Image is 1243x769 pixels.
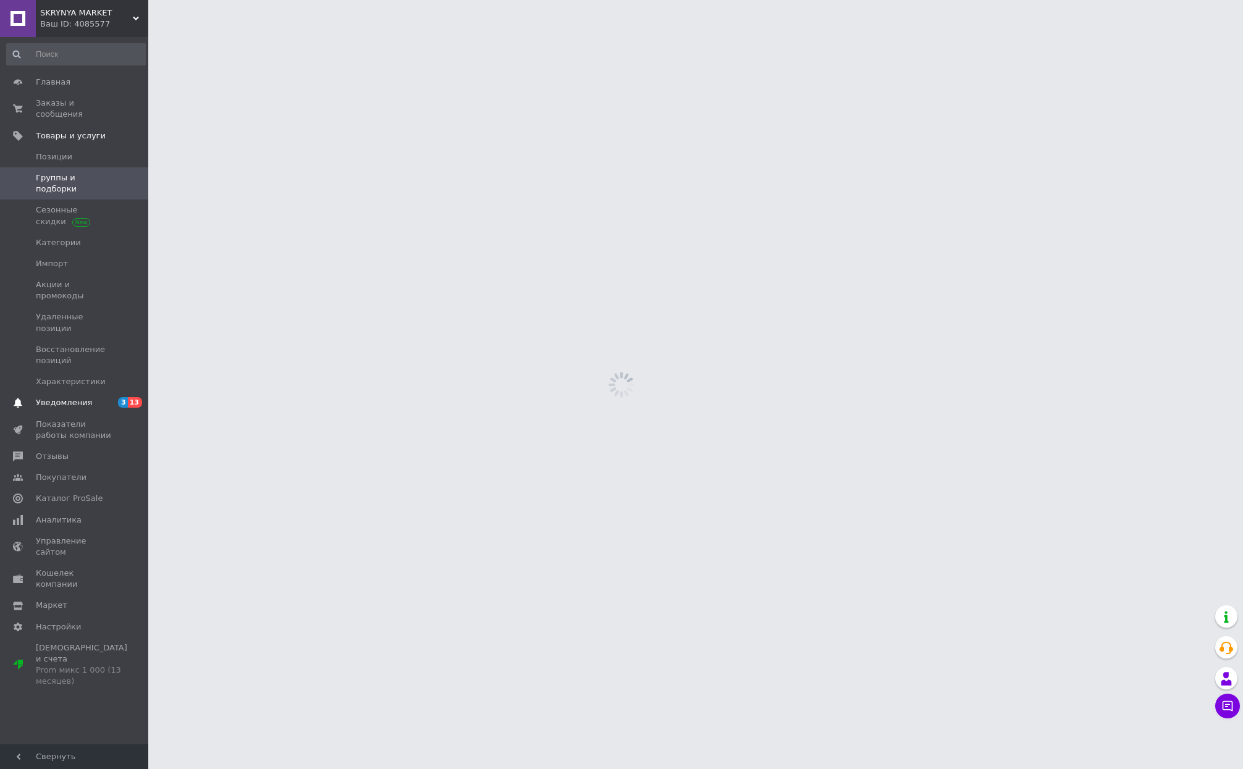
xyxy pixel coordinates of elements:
[36,665,127,687] div: Prom микс 1 000 (13 месяцев)
[36,621,81,632] span: Настройки
[36,515,82,526] span: Аналитика
[36,600,67,611] span: Маркет
[36,237,81,248] span: Категории
[36,172,114,195] span: Группы и подборки
[118,397,128,408] span: 3
[36,311,114,334] span: Удаленные позиции
[36,279,114,301] span: Акции и промокоды
[36,204,114,227] span: Сезонные скидки
[36,419,114,441] span: Показатели работы компании
[36,493,103,504] span: Каталог ProSale
[128,397,142,408] span: 13
[36,451,69,462] span: Отзывы
[1215,694,1240,718] button: Чат с покупателем
[36,536,114,558] span: Управление сайтом
[40,7,133,19] span: SKRYNYA MARKET
[36,98,114,120] span: Заказы и сообщения
[36,344,114,366] span: Восстановление позиций
[36,472,86,483] span: Покупатели
[36,376,106,387] span: Характеристики
[36,642,127,687] span: [DEMOGRAPHIC_DATA] и счета
[6,43,146,65] input: Поиск
[36,77,70,88] span: Главная
[36,397,92,408] span: Уведомления
[36,151,72,162] span: Позиции
[36,130,106,141] span: Товары и услуги
[36,568,114,590] span: Кошелек компании
[40,19,148,30] div: Ваш ID: 4085577
[36,258,68,269] span: Импорт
